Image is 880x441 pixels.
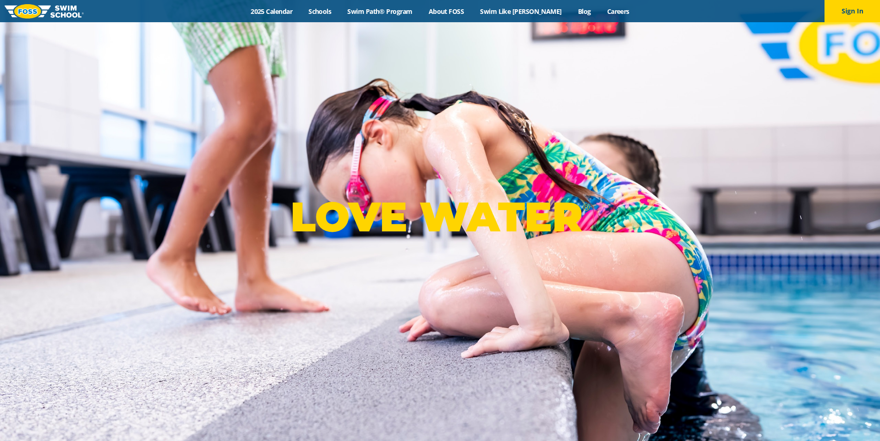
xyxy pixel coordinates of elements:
a: 2025 Calendar [243,7,301,16]
p: LOVE WATER [290,192,590,242]
a: Blog [570,7,599,16]
sup: ® [582,201,590,213]
a: About FOSS [420,7,472,16]
a: Schools [301,7,339,16]
a: Swim Path® Program [339,7,420,16]
img: FOSS Swim School Logo [5,4,84,19]
a: Swim Like [PERSON_NAME] [472,7,570,16]
a: Careers [599,7,637,16]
